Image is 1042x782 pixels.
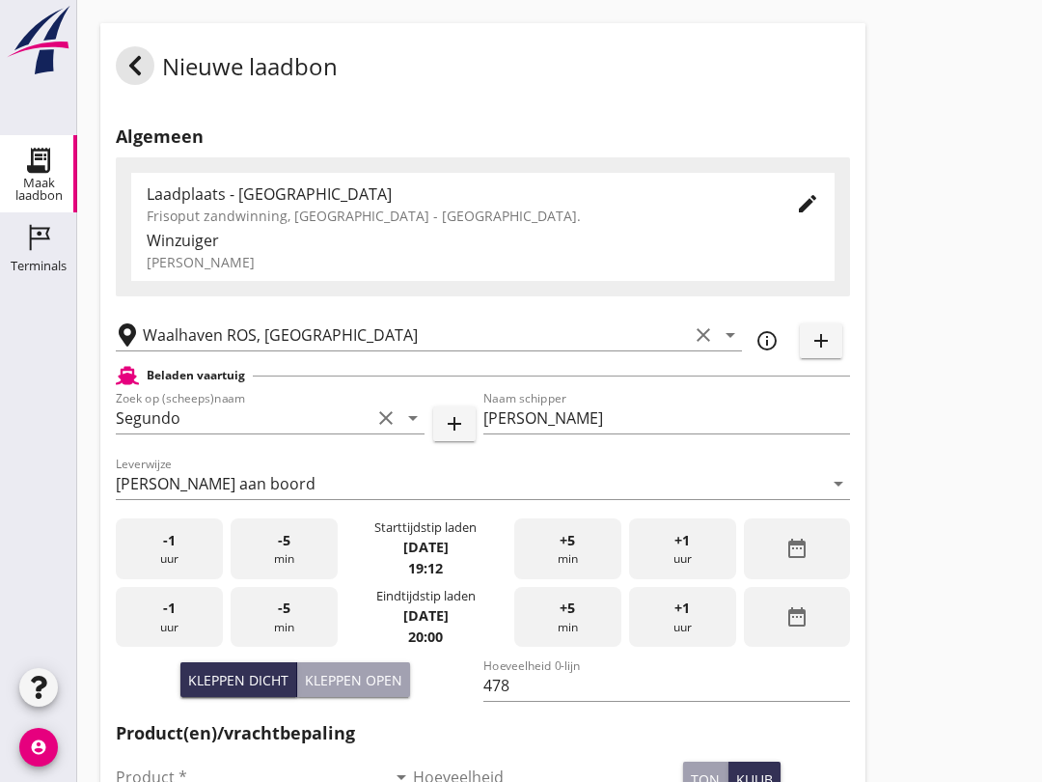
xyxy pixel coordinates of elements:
input: Losplaats [143,320,688,350]
i: clear [692,323,715,347]
i: info_outline [755,329,779,352]
div: [PERSON_NAME] [147,252,819,272]
span: +1 [674,598,690,619]
div: min [231,587,338,648]
button: Kleppen dicht [180,662,297,697]
strong: 20:00 [408,628,443,646]
div: Kleppen dicht [188,670,288,690]
span: -5 [278,530,290,551]
div: min [231,518,338,579]
i: date_range [785,605,809,628]
i: add [443,412,466,435]
div: uur [629,518,736,579]
span: +5 [560,530,575,551]
div: Eindtijdstip laden [376,587,476,605]
i: add [809,329,833,352]
div: Nieuwe laadbon [116,46,338,93]
div: uur [116,587,223,648]
span: +5 [560,598,575,619]
h2: Product(en)/vrachtbepaling [116,720,850,746]
img: logo-small.a267ee39.svg [4,5,73,76]
span: -1 [163,598,176,619]
div: Winzuiger [147,229,819,252]
h2: Beladen vaartuig [147,367,245,384]
strong: [DATE] [403,606,449,625]
div: min [514,587,621,648]
span: -5 [278,598,290,619]
input: Zoek op (scheeps)naam [116,403,370,433]
span: -1 [163,530,176,551]
strong: [DATE] [403,538,449,556]
button: Kleppen open [297,662,410,697]
div: Kleppen open [305,670,402,690]
strong: 19:12 [408,559,443,577]
i: arrow_drop_down [401,406,425,430]
div: Laadplaats - [GEOGRAPHIC_DATA] [147,182,765,206]
i: arrow_drop_down [719,323,742,347]
i: arrow_drop_down [827,472,850,495]
i: date_range [785,537,809,560]
i: clear [374,406,398,430]
div: min [514,518,621,579]
div: uur [116,518,223,579]
input: Naam schipper [483,403,851,433]
i: account_circle [19,728,58,767]
i: edit [796,192,819,215]
input: Hoeveelheid 0-lijn [483,670,851,701]
div: Frisoput zandwinning, [GEOGRAPHIC_DATA] - [GEOGRAPHIC_DATA]. [147,206,765,226]
div: Terminals [11,260,67,272]
h2: Algemeen [116,124,850,150]
div: [PERSON_NAME] aan boord [116,475,315,492]
span: +1 [674,530,690,551]
div: uur [629,587,736,648]
div: Starttijdstip laden [374,518,477,537]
